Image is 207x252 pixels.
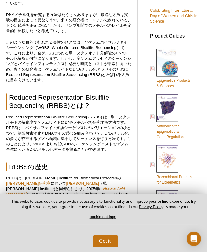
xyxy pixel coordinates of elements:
[90,214,116,219] button: cookie settings
[187,232,201,246] div: Open Intercom Messenger
[150,8,197,23] a: Celebrating International Day of Women and Girls in Science
[6,12,131,34] p: DNAメチル化を研究する方法はたくさんありますが、最適な方法は実験の目的によって異なります。多くの研究者は、メチル化されているシトシン残基を正確に特定したり、サンプル間でのメチル化のレベルを定量...
[156,94,178,122] img: Abs_epi_2015_cover_web_70x200
[150,144,192,185] a: Recombinant Proteinsfor Epigenetics
[156,124,183,139] span: Antibodies for Epigenetics & Gene Regulation
[6,181,50,185] a: [PERSON_NAME]研究室
[150,93,183,140] a: Antibodies forEpigenetics &Gene Regulation
[93,235,118,247] button: Got it!
[156,145,178,172] img: Rec_prots_140604_cover_web_70x200
[6,40,131,83] p: このような目的で行われる実験のひとつは、全ゲノムバイサルファイトシーケンシング（WGBS; Whole Genome Bisulfite Sequencing）です。これにより、全ゲノムにわたる...
[156,49,178,76] img: Epi_brochure_140604_cover_web_70x200
[150,48,190,89] a: Epigenetics Products& Services
[139,205,163,209] a: Privacy Policy
[6,114,131,152] p: Reduced Representation Bisulfite Sequencing (RRBS) は、単一ヌクレオチドの解像度でゲノムワイドにDNAメチル化を研究する方法です。RRBSは、バ...
[6,162,131,171] h2: RRBSの歴史
[156,78,190,88] span: Epigenetics Products & Services
[156,175,192,184] span: Recombinant Proteins for Epigenetics
[156,190,178,218] img: Custom_Services_cover
[6,175,131,208] p: RRBSは、[PERSON_NAME] Institute for Biomedical Researchの において （現 [PERSON_NAME] Institute)と同僚らにより、20...
[6,93,131,110] h2: Reduced Representation Bisulfite Sequencing (RRBS)とは？
[150,30,198,39] h3: Product Guides
[10,199,197,224] p: This website uses cookies to provide necessary site functionality and improve your online experie...
[150,190,184,225] a: Custom Services
[66,181,99,185] a: [PERSON_NAME]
